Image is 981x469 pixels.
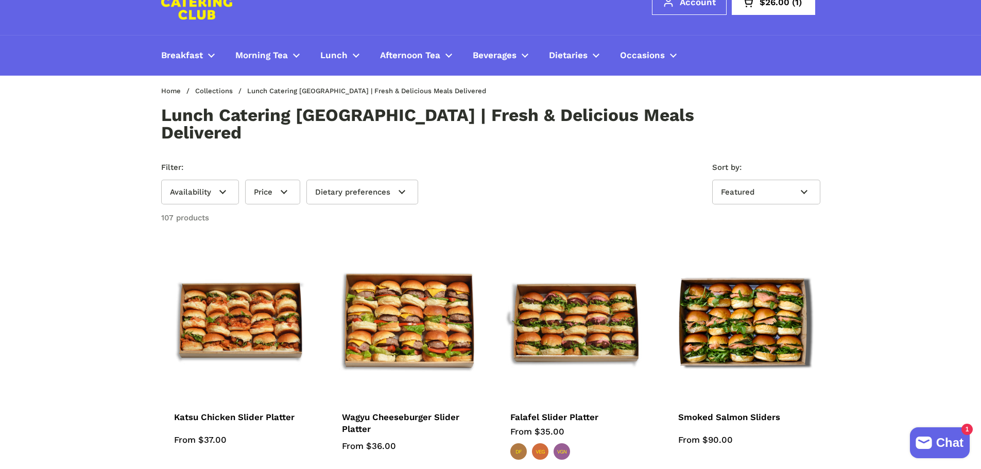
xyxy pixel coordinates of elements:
nav: breadcrumbs [161,88,499,95]
a: Home [161,87,181,95]
p: 107 products [161,212,209,224]
span: Beverages [473,50,517,62]
a: Beverages [462,43,539,67]
a: Dietaries [539,43,610,67]
inbox-online-store-chat: Shopify online store chat [907,427,973,461]
span: Dietary preferences [315,187,390,197]
a: Occasions [610,43,687,67]
span: Smoked Salmon Sliders [678,412,780,424]
h1: Lunch Catering [GEOGRAPHIC_DATA] | Fresh & Delicious Meals Delivered [161,107,754,141]
span: Lunch [320,50,348,62]
a: Afternoon Tea [370,43,462,67]
span: Occasions [620,50,665,62]
summary: Dietary preferences [306,180,418,205]
a: Morning Tea [225,43,310,67]
span: From $35.00 [510,426,564,437]
span: Dietaries [549,50,588,62]
span: Afternoon Tea [380,50,440,62]
span: Lunch Catering [GEOGRAPHIC_DATA] | Fresh & Delicious Meals Delivered [247,88,486,95]
a: Breakfast [151,43,225,67]
img: Falafel Slider Platter [497,245,652,399]
summary: Availability [161,180,239,205]
a: Falafel Slider Platter [510,412,640,419]
a: Collections [195,87,233,95]
span: Wagyu Cheeseburger Slider Platter [342,412,459,436]
a: Lunch [310,43,370,67]
a: Katsu Chicken Slider Platter [174,412,303,419]
summary: Price [245,180,300,205]
span: From $90.00 [678,435,733,445]
span: Falafel Slider Platter [510,412,598,424]
span: Breakfast [161,50,203,62]
span: / [186,88,190,95]
span: From $37.00 [174,435,227,445]
p: Filter: [161,162,424,173]
img: Katsu Chicken Slider Platter [161,245,316,399]
img: Wagyu Cheeseburger Slider Platter [329,245,484,399]
a: Wagyu Cheeseburger Slider Platter [342,412,471,431]
span: Morning Tea [235,50,288,62]
span: / [238,88,242,95]
a: Smoked Salmon Sliders [678,412,807,419]
label: Sort by: [712,162,820,173]
span: Availability [170,187,211,197]
span: Katsu Chicken Slider Platter [174,412,295,424]
img: Smoked Salmon Sliders [665,245,820,399]
span: From $36.00 [342,441,396,451]
span: Price [254,187,272,197]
